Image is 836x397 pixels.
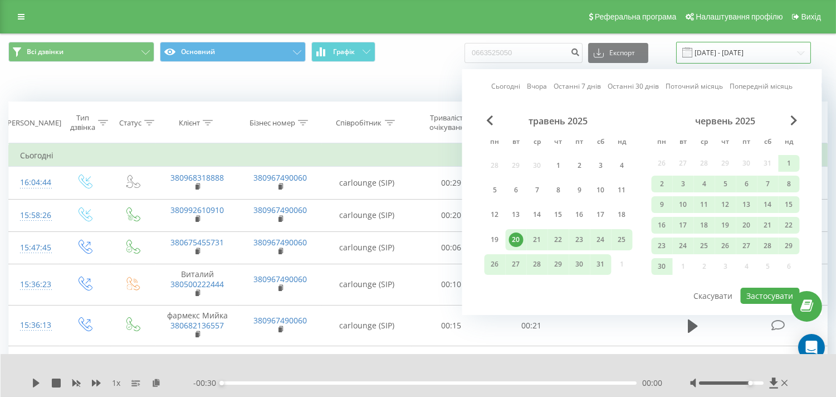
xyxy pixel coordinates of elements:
div: 8 [782,177,796,191]
a: 380935183806 [170,351,224,362]
div: чт 22 трав 2025 р. [548,229,569,250]
div: 19 [718,218,733,233]
div: Співробітник [336,118,382,128]
span: Вихід [801,12,821,21]
div: чт 5 черв 2025 р. [715,176,736,192]
div: пт 23 трав 2025 р. [569,229,590,250]
div: 27 [740,239,754,253]
div: ср 25 черв 2025 р. [694,238,715,254]
div: ср 28 трав 2025 р. [527,254,548,275]
div: вт 20 трав 2025 р. [506,229,527,250]
span: - 00:30 [193,377,222,389]
div: чт 29 трав 2025 р. [548,254,569,275]
div: 10 [676,197,691,212]
div: сб 3 трав 2025 р. [590,155,612,176]
div: Клієнт [179,118,200,128]
a: Попередній місяць [730,81,793,91]
div: 8 [551,183,566,197]
a: 380968318888 [170,172,224,183]
div: сб 17 трав 2025 р. [590,205,612,225]
div: сб 21 черв 2025 р. [757,217,779,234]
div: ср 11 черв 2025 р. [694,196,715,213]
td: Виталий [156,264,239,305]
div: пт 6 черв 2025 р. [736,176,757,192]
abbr: неділя [781,134,798,151]
input: Пошук за номером [465,43,583,63]
div: 15:36:23 [20,274,48,296]
a: Останні 30 днів [608,81,659,91]
div: 24 [594,233,608,247]
div: 30 [655,259,669,274]
div: Статус [119,118,141,128]
div: пн 23 черв 2025 р. [652,238,673,254]
button: Графік [311,42,375,62]
div: чт 15 трав 2025 р. [548,205,569,225]
div: сб 28 черв 2025 р. [757,238,779,254]
span: Previous Month [487,115,493,125]
div: Тип дзвінка [70,113,95,132]
div: нд 18 трав 2025 р. [612,205,633,225]
abbr: п’ятниця [571,134,588,151]
span: Налаштування профілю [696,12,783,21]
div: 15:34:23 [20,351,48,373]
a: 380967490060 [253,351,307,362]
div: 16 [573,207,587,222]
div: нд 4 трав 2025 р. [612,155,633,176]
div: сб 31 трав 2025 р. [590,254,612,275]
div: 9 [573,183,587,197]
div: 12 [488,207,502,222]
div: пт 30 трав 2025 р. [569,254,590,275]
div: 18 [615,207,629,222]
div: 30 [573,257,587,272]
a: 380992610910 [170,205,224,215]
div: 15:58:26 [20,205,48,226]
a: 380967490060 [253,237,307,248]
div: 18 [697,218,712,233]
div: пт 27 черв 2025 р. [736,238,757,254]
div: 16:04:44 [20,172,48,193]
div: 22 [782,218,796,233]
div: 26 [488,257,502,272]
abbr: середа [696,134,713,151]
div: нд 22 черв 2025 р. [779,217,800,234]
div: пн 16 черв 2025 р. [652,217,673,234]
div: 25 [615,233,629,247]
td: carlounge (SIP) [322,167,412,199]
div: 10 [594,183,608,197]
td: 00:29 [412,167,492,199]
button: Експорт [588,43,648,63]
div: 15 [782,197,796,212]
div: 2 [655,177,669,191]
div: 12 [718,197,733,212]
span: Графік [333,48,355,56]
div: 20 [740,218,754,233]
div: ср 18 черв 2025 р. [694,217,715,234]
div: пт 16 трав 2025 р. [569,205,590,225]
a: Поточний місяць [666,81,723,91]
div: Тривалість очікування [422,113,476,132]
div: [PERSON_NAME] [5,118,61,128]
div: Accessibility label [219,381,224,385]
div: ср 21 трав 2025 р. [527,229,548,250]
abbr: вівторок [508,134,525,151]
div: 27 [509,257,524,272]
div: ср 4 черв 2025 р. [694,176,715,192]
div: пт 13 черв 2025 р. [736,196,757,213]
div: 5 [718,177,733,191]
a: 380967490060 [253,172,307,183]
abbr: середа [529,134,546,151]
abbr: четвер [550,134,567,151]
span: Реферальна програма [595,12,677,21]
td: 00:15 [412,305,492,346]
div: Бізнес номер [250,118,295,128]
td: 00:20 [412,199,492,231]
div: вт 3 черв 2025 р. [673,176,694,192]
div: 15 [551,207,566,222]
a: 380500222444 [170,279,224,289]
div: травень 2025 [485,115,633,127]
td: carlounge (SIP) [322,231,412,264]
div: пт 9 трав 2025 р. [569,180,590,200]
div: 14 [761,197,775,212]
div: нд 11 трав 2025 р. [612,180,633,200]
button: Всі дзвінки [8,42,154,62]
